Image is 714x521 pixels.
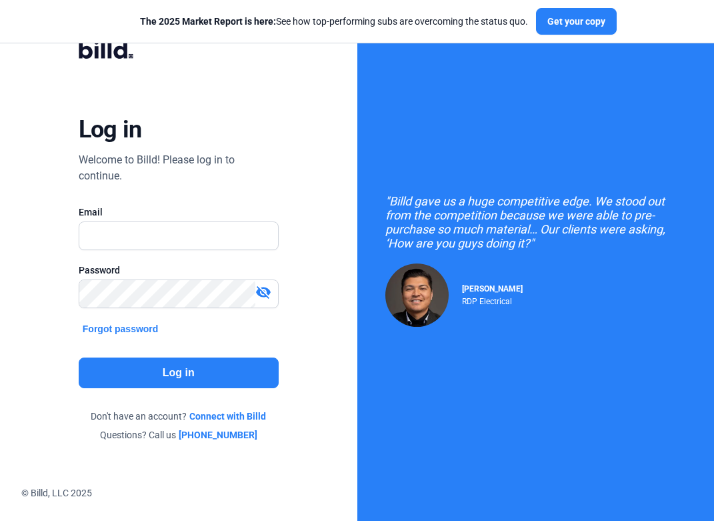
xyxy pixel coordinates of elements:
[79,410,279,423] div: Don't have an account?
[79,322,163,336] button: Forgot password
[179,428,257,442] a: [PHONE_NUMBER]
[79,358,279,388] button: Log in
[536,8,617,35] button: Get your copy
[462,294,523,306] div: RDP Electrical
[462,284,523,294] span: [PERSON_NAME]
[385,194,685,250] div: "Billd gave us a huge competitive edge. We stood out from the competition because we were able to...
[79,264,279,277] div: Password
[79,115,142,144] div: Log in
[79,205,279,219] div: Email
[79,152,279,184] div: Welcome to Billd! Please log in to continue.
[140,16,276,27] span: The 2025 Market Report is here:
[255,284,271,300] mat-icon: visibility_off
[189,410,266,423] a: Connect with Billd
[385,264,449,327] img: Raul Pacheco
[140,15,528,28] div: See how top-performing subs are overcoming the status quo.
[79,428,279,442] div: Questions? Call us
